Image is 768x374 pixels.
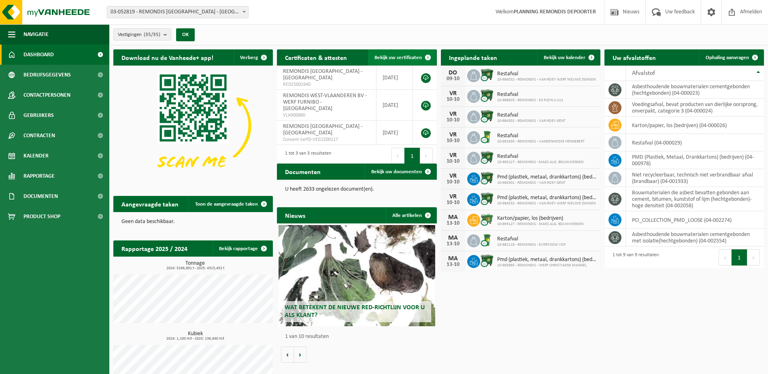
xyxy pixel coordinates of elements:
[368,49,436,66] a: Bekijk uw certificaten
[537,49,600,66] a: Bekijk uw kalender
[497,242,566,247] span: 10-982119 - REMONDIS - EVERYCOM VOF
[279,225,435,326] a: Wat betekent de nieuwe RED-richtlijn voor u als klant?
[117,261,273,270] h3: Tonnage
[497,153,583,160] span: Restafval
[23,166,55,186] span: Rapportage
[719,249,732,266] button: Previous
[497,71,596,77] span: Restafval
[445,117,461,123] div: 10-10
[107,6,249,18] span: 03-052819 - REMONDIS WEST-VLAANDEREN - OOSTENDE
[294,346,306,363] button: Volgende
[497,257,596,263] span: Pmd (plastiek, metaal, drankkartons) (bedrijven)
[699,49,763,66] a: Ophaling aanvragen
[445,221,461,226] div: 13-10
[445,255,461,262] div: MA
[23,206,60,227] span: Product Shop
[113,196,187,212] h2: Aangevraagde taken
[626,169,764,187] td: niet recycleerbaar, technisch niet verbrandbaar afval (brandbaar) (04-001933)
[283,81,370,88] span: RED25001940
[497,263,596,268] span: 10-985965 - REMONDIS - WERF CHRISTIAENS MANDEL
[23,24,49,45] span: Navigatie
[283,68,362,81] span: REMONDIS [GEOGRAPHIC_DATA] - [GEOGRAPHIC_DATA]
[497,133,585,139] span: Restafval
[23,125,55,146] span: Contracten
[480,68,494,82] img: WB-1100-CU
[374,55,422,60] span: Bekijk uw certificaten
[281,346,294,363] button: Vorige
[23,45,54,65] span: Dashboard
[626,211,764,229] td: PCI_COLLECTION_PMD_LOOSE (04-002274)
[445,241,461,247] div: 13-10
[445,159,461,164] div: 10-10
[480,109,494,123] img: WB-1100-CU
[480,212,494,226] img: WB-0660-CU
[176,28,195,41] button: OK
[445,90,461,97] div: VR
[445,76,461,82] div: 09-10
[113,28,171,40] button: Vestigingen(35/35)
[23,65,71,85] span: Bedrijfsgegevens
[445,132,461,138] div: VR
[281,147,331,165] div: 1 tot 3 van 3 resultaten
[497,160,583,165] span: 10-993127 - REMONDIS - MAES ALG. BOUWWERKEN
[626,151,764,169] td: PMD (Plastiek, Metaal, Drankkartons) (bedrijven) (04-000978)
[117,337,273,341] span: 2024: 1,100 m3 - 2025: 136,840 m3
[189,196,272,212] a: Toon de aangevraagde taken
[277,164,329,179] h2: Documenten
[365,164,436,180] a: Bekijk uw documenten
[497,195,596,201] span: Pmd (plastiek, metaal, drankkartons) (bedrijven)
[480,151,494,164] img: WB-1100-CU
[497,119,566,123] span: 10-984301 - REMONDIS - VAN ROEY GENT
[445,193,461,200] div: VR
[497,112,566,119] span: Restafval
[240,55,258,60] span: Verberg
[445,200,461,206] div: 10-10
[118,29,160,41] span: Vestigingen
[480,171,494,185] img: WB-1100-CU
[626,99,764,117] td: voedingsafval, bevat producten van dierlijke oorsprong, onverpakt, categorie 3 (04-000024)
[117,266,273,270] span: 2024: 5166,801 t - 2025: 4313,452 t
[497,98,563,103] span: 10-968925 - REMONDIS - E3 PLEIN 1-211
[420,148,433,164] button: Next
[234,49,272,66] button: Verberg
[283,112,370,119] span: VLA900880
[445,138,461,144] div: 10-10
[544,55,585,60] span: Bekijk uw kalender
[604,49,664,65] h2: Uw afvalstoffen
[626,117,764,134] td: karton/papier, los (bedrijven) (04-000026)
[283,136,370,143] span: Consent-SelfD-VEG2200117
[497,91,563,98] span: Restafval
[386,207,436,223] a: Alle artikelen
[497,236,566,242] span: Restafval
[277,207,313,223] h2: Nieuws
[497,174,596,181] span: Pmd (plastiek, metaal, drankkartons) (bedrijven)
[283,93,367,112] span: REMONDIS WEST-VLAANDEREN BV - WERF FURNIBO - [GEOGRAPHIC_DATA]
[121,219,265,225] p: Geen data beschikbaar.
[626,187,764,211] td: bouwmaterialen die asbest bevatten gebonden aan cement, bitumen, kunststof of lijm (hechtgebonden...
[632,70,655,76] span: Afvalstof
[377,66,413,90] td: [DATE]
[497,222,583,227] span: 10-993127 - REMONDIS - MAES ALG. BOUWWERKEN
[445,262,461,268] div: 13-10
[195,202,258,207] span: Toon de aangevraagde taken
[144,32,160,37] count: (35/35)
[441,49,505,65] h2: Ingeplande taken
[445,179,461,185] div: 10-10
[371,169,422,174] span: Bekijk uw documenten
[497,77,596,82] span: 10-984532 - REMONDIS - VAN ROEY WERF NIEUWE DOKKEN
[626,81,764,99] td: asbesthoudende bouwmaterialen cementgebonden (hechtgebonden) (04-000023)
[285,187,428,192] p: U heeft 2633 ongelezen document(en).
[117,331,273,341] h3: Kubiek
[285,334,432,340] p: 1 van 10 resultaten
[747,249,760,266] button: Next
[285,304,425,319] span: Wat betekent de nieuwe RED-richtlijn voor u als klant?
[514,9,596,15] strong: PLANNING REMONDIS DEPOORTER
[732,249,747,266] button: 1
[391,148,404,164] button: Previous
[113,49,221,65] h2: Download nu de Vanheede+ app!
[277,49,355,65] h2: Certificaten & attesten
[113,66,273,185] img: Download de VHEPlus App
[445,152,461,159] div: VR
[626,229,764,246] td: asbesthoudende bouwmaterialen cementgebonden met isolatie(hechtgebonden) (04-002554)
[445,214,461,221] div: MA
